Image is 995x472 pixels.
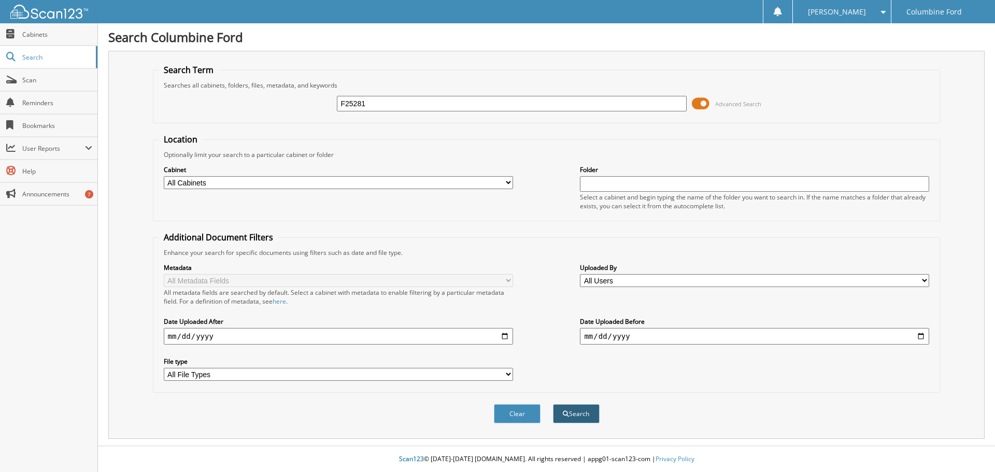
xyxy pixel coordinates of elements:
a: Privacy Policy [656,454,694,463]
div: 7 [85,190,93,198]
span: Columbine Ford [906,9,962,15]
button: Search [553,404,600,423]
label: Folder [580,165,929,174]
legend: Additional Document Filters [159,232,278,243]
legend: Search Term [159,64,219,76]
label: File type [164,357,513,366]
span: Scan [22,76,92,84]
span: Cabinets [22,30,92,39]
label: Cabinet [164,165,513,174]
div: Searches all cabinets, folders, files, metadata, and keywords [159,81,935,90]
span: Help [22,167,92,176]
div: Select a cabinet and begin typing the name of the folder you want to search in. If the name match... [580,193,929,210]
h1: Search Columbine Ford [108,28,985,46]
input: start [164,328,513,345]
iframe: Chat Widget [943,422,995,472]
span: User Reports [22,144,85,153]
span: Bookmarks [22,121,92,130]
span: Search [22,53,91,62]
a: here [273,297,286,306]
div: Optionally limit your search to a particular cabinet or folder [159,150,935,159]
div: All metadata fields are searched by default. Select a cabinet with metadata to enable filtering b... [164,288,513,306]
label: Uploaded By [580,263,929,272]
label: Date Uploaded After [164,317,513,326]
span: Advanced Search [715,100,761,108]
button: Clear [494,404,541,423]
div: © [DATE]-[DATE] [DOMAIN_NAME]. All rights reserved | appg01-scan123-com | [98,447,995,472]
img: scan123-logo-white.svg [10,5,88,19]
span: [PERSON_NAME] [808,9,866,15]
input: end [580,328,929,345]
span: Scan123 [399,454,424,463]
label: Metadata [164,263,513,272]
span: Reminders [22,98,92,107]
label: Date Uploaded Before [580,317,929,326]
span: Announcements [22,190,92,198]
legend: Location [159,134,203,145]
div: Enhance your search for specific documents using filters such as date and file type. [159,248,935,257]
